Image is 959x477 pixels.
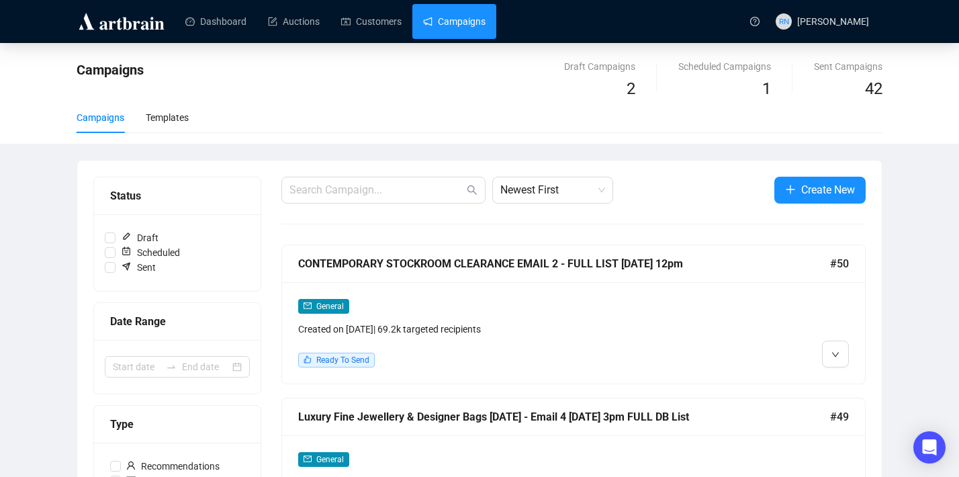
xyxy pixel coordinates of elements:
[750,17,760,26] span: question-circle
[762,79,771,98] span: 1
[110,313,244,330] div: Date Range
[500,177,605,203] span: Newest First
[801,181,855,198] span: Create New
[831,351,839,359] span: down
[423,4,486,39] a: Campaigns
[116,245,185,260] span: Scheduled
[116,230,164,245] span: Draft
[281,245,866,384] a: CONTEMPORARY STOCKROOM CLEARANCE EMAIL 2 - FULL LIST [DATE] 12pm#50mailGeneralCreated on [DATE]| ...
[865,79,882,98] span: 42
[778,15,789,28] span: RN
[298,322,709,337] div: Created on [DATE] | 69.2k targeted recipients
[110,187,244,204] div: Status
[627,79,635,98] span: 2
[146,110,189,125] div: Templates
[814,59,882,74] div: Sent Campaigns
[121,459,225,474] span: Recommendations
[341,4,402,39] a: Customers
[77,110,124,125] div: Campaigns
[126,461,136,470] span: user
[678,59,771,74] div: Scheduled Campaigns
[830,408,849,425] span: #49
[564,59,635,74] div: Draft Campaigns
[304,355,312,363] span: like
[797,16,869,27] span: [PERSON_NAME]
[304,455,312,463] span: mail
[467,185,477,196] span: search
[298,255,830,272] div: CONTEMPORARY STOCKROOM CLEARANCE EMAIL 2 - FULL LIST [DATE] 12pm
[166,361,177,372] span: to
[185,4,246,39] a: Dashboard
[316,302,344,311] span: General
[785,184,796,195] span: plus
[77,11,167,32] img: logo
[830,255,849,272] span: #50
[316,455,344,464] span: General
[774,177,866,204] button: Create New
[77,62,144,78] span: Campaigns
[289,182,464,198] input: Search Campaign...
[166,361,177,372] span: swap-right
[268,4,320,39] a: Auctions
[110,416,244,433] div: Type
[316,355,369,365] span: Ready To Send
[113,359,161,374] input: Start date
[298,408,830,425] div: Luxury Fine Jewellery & Designer Bags [DATE] - Email 4 [DATE] 3pm FULL DB List
[913,431,946,464] div: Open Intercom Messenger
[116,260,161,275] span: Sent
[182,359,230,374] input: End date
[304,302,312,310] span: mail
